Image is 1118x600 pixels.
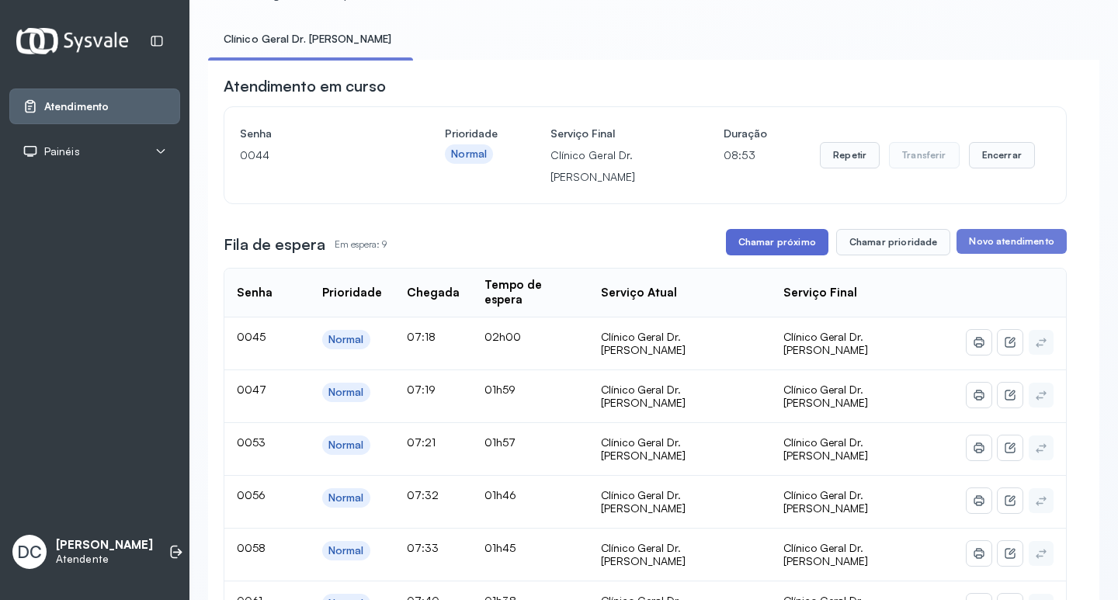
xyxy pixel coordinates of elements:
span: 0053 [237,435,266,449]
p: Clínico Geral Dr. [PERSON_NAME] [550,144,671,188]
h4: Senha [240,123,392,144]
h4: Prioridade [445,123,498,144]
span: 07:32 [407,488,439,501]
span: Painéis [44,145,80,158]
div: Senha [237,286,273,300]
span: 0047 [237,383,266,396]
span: 07:19 [407,383,436,396]
div: Serviço Final [783,286,857,300]
div: Serviço Atual [601,286,677,300]
div: Clínico Geral Dr. [PERSON_NAME] [601,541,759,568]
div: Tempo de espera [484,278,576,307]
span: Atendimento [44,100,109,113]
div: Normal [451,147,487,161]
div: Chegada [407,286,460,300]
span: 07:21 [407,435,436,449]
span: 01h59 [484,383,516,396]
span: 01h57 [484,435,516,449]
div: Normal [328,544,364,557]
img: Logotipo do estabelecimento [16,28,128,54]
div: Clínico Geral Dr. [PERSON_NAME] [601,435,759,463]
span: 0056 [237,488,266,501]
div: Normal [328,439,364,452]
p: Atendente [56,553,153,566]
p: [PERSON_NAME] [56,538,153,553]
div: Clínico Geral Dr. [PERSON_NAME] [601,383,759,410]
p: 0044 [240,144,392,166]
button: Chamar prioridade [836,229,951,255]
div: Clínico Geral Dr. [PERSON_NAME] [601,330,759,357]
h4: Serviço Final [550,123,671,144]
div: Normal [328,491,364,505]
span: 01h45 [484,541,516,554]
span: Clínico Geral Dr. [PERSON_NAME] [783,541,868,568]
span: 0045 [237,330,266,343]
p: 08:53 [724,144,767,166]
div: Normal [328,386,364,399]
button: Novo atendimento [957,229,1066,254]
p: Em espera: 9 [335,234,387,255]
div: Prioridade [322,286,382,300]
span: Clínico Geral Dr. [PERSON_NAME] [783,383,868,410]
button: Chamar próximo [726,229,828,255]
span: 01h46 [484,488,516,501]
h3: Fila de espera [224,234,325,255]
span: 07:33 [407,541,439,554]
button: Transferir [889,142,960,168]
div: Normal [328,333,364,346]
span: Clínico Geral Dr. [PERSON_NAME] [783,435,868,463]
h4: Duração [724,123,767,144]
button: Repetir [820,142,880,168]
a: Clínico Geral Dr. [PERSON_NAME] [208,26,407,52]
h3: Atendimento em curso [224,75,386,97]
a: Atendimento [23,99,167,114]
button: Encerrar [969,142,1035,168]
span: 0058 [237,541,266,554]
span: Clínico Geral Dr. [PERSON_NAME] [783,488,868,515]
span: 07:18 [407,330,436,343]
span: Clínico Geral Dr. [PERSON_NAME] [783,330,868,357]
span: 02h00 [484,330,521,343]
div: Clínico Geral Dr. [PERSON_NAME] [601,488,759,515]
